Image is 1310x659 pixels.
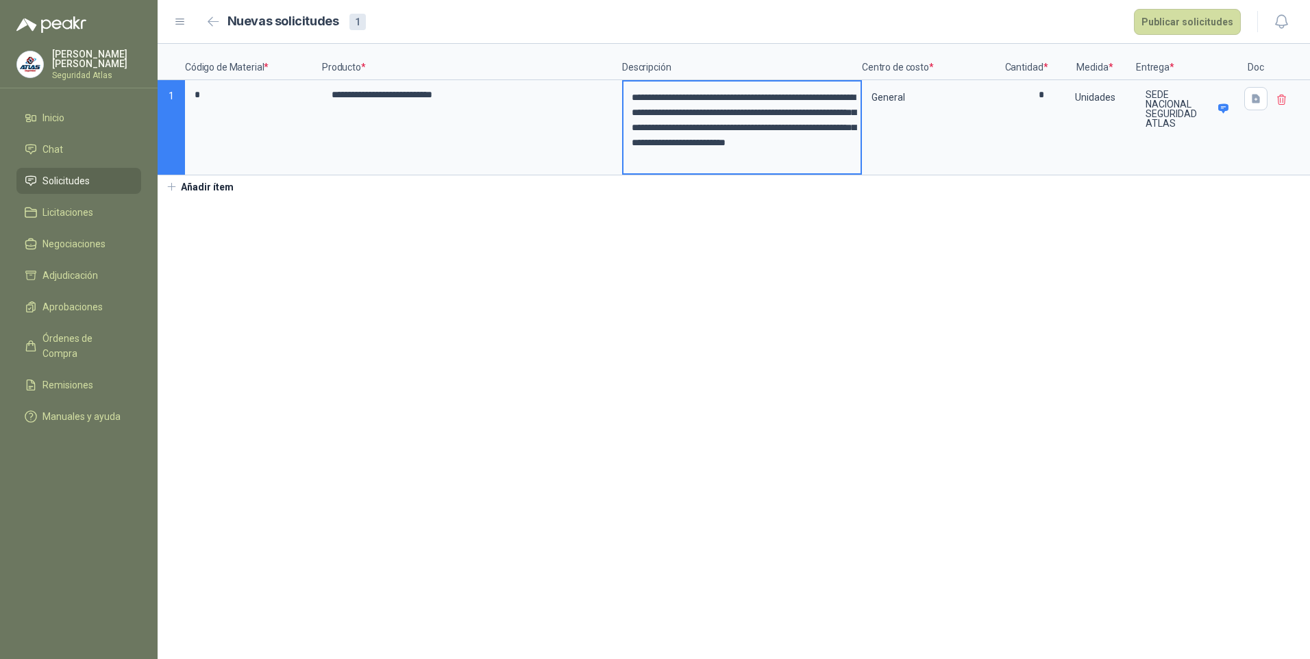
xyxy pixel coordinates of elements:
[42,142,63,157] span: Chat
[52,71,141,79] p: Seguridad Atlas
[16,105,141,131] a: Inicio
[42,377,93,393] span: Remisiones
[185,44,322,80] p: Código de Material
[158,175,242,199] button: Añadir ítem
[1239,44,1273,80] p: Doc
[16,262,141,288] a: Adjudicación
[1146,90,1213,128] p: SEDE NACIONAL SEGURIDAD ATLAS
[16,136,141,162] a: Chat
[862,44,999,80] p: Centro de costo
[16,231,141,257] a: Negociaciones
[16,403,141,430] a: Manuales y ayuda
[42,205,93,220] span: Licitaciones
[16,168,141,194] a: Solicitudes
[52,49,141,69] p: [PERSON_NAME] [PERSON_NAME]
[999,44,1054,80] p: Cantidad
[42,331,128,361] span: Órdenes de Compra
[42,268,98,283] span: Adjudicación
[16,325,141,366] a: Órdenes de Compra
[322,44,622,80] p: Producto
[42,299,103,314] span: Aprobaciones
[158,80,185,175] p: 1
[42,236,106,251] span: Negociaciones
[622,44,862,80] p: Descripción
[1136,44,1239,80] p: Entrega
[349,14,366,30] div: 1
[16,16,86,33] img: Logo peakr
[16,294,141,320] a: Aprobaciones
[227,12,339,32] h2: Nuevas solicitudes
[17,51,43,77] img: Company Logo
[16,372,141,398] a: Remisiones
[16,199,141,225] a: Licitaciones
[42,173,90,188] span: Solicitudes
[1054,44,1136,80] p: Medida
[42,409,121,424] span: Manuales y ayuda
[863,82,998,113] div: General
[42,110,64,125] span: Inicio
[1055,82,1135,113] div: Unidades
[1134,9,1241,35] button: Publicar solicitudes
